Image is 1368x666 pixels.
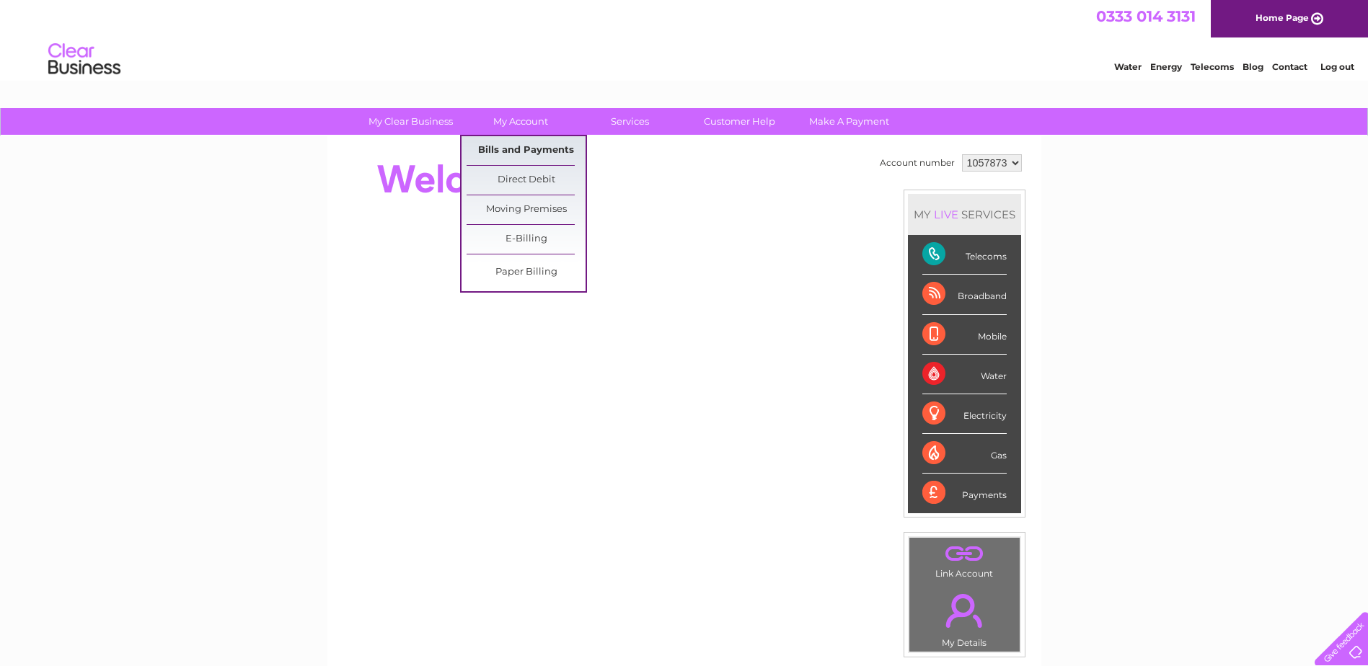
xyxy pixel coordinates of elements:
[913,541,1016,567] a: .
[1191,61,1234,72] a: Telecoms
[922,394,1007,434] div: Electricity
[922,434,1007,474] div: Gas
[922,474,1007,512] div: Payments
[790,108,909,135] a: Make A Payment
[467,258,586,287] a: Paper Billing
[467,136,586,165] a: Bills and Payments
[467,225,586,254] a: E-Billing
[913,585,1016,636] a: .
[922,315,1007,355] div: Mobile
[909,537,1020,582] td: Link Account
[680,108,799,135] a: Customer Help
[931,208,961,221] div: LIVE
[1272,61,1307,72] a: Contact
[461,108,580,135] a: My Account
[876,151,958,175] td: Account number
[1320,61,1354,72] a: Log out
[570,108,689,135] a: Services
[1150,61,1182,72] a: Energy
[351,108,470,135] a: My Clear Business
[922,235,1007,275] div: Telecoms
[467,195,586,224] a: Moving Premises
[908,194,1021,235] div: MY SERVICES
[922,355,1007,394] div: Water
[344,8,1025,70] div: Clear Business is a trading name of Verastar Limited (registered in [GEOGRAPHIC_DATA] No. 3667643...
[1096,7,1196,25] a: 0333 014 3131
[909,582,1020,652] td: My Details
[1114,61,1142,72] a: Water
[1243,61,1263,72] a: Blog
[467,166,586,195] a: Direct Debit
[48,37,121,81] img: logo.png
[922,275,1007,314] div: Broadband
